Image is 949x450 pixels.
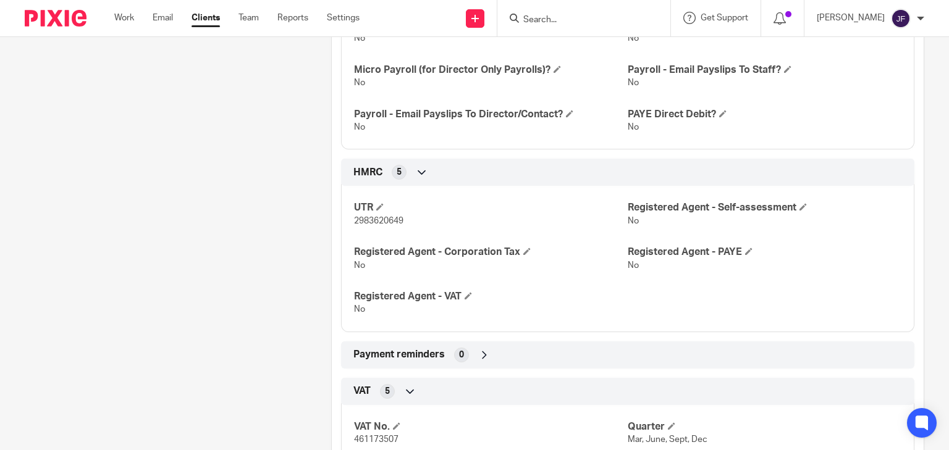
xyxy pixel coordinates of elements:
h4: Quarter [628,420,901,433]
h4: Registered Agent - Corporation Tax [354,246,628,259]
span: No [354,34,365,43]
span: 461173507 [354,435,399,444]
span: 0 [459,349,464,361]
a: Settings [327,12,360,24]
span: No [628,123,639,131]
span: Mar, June, Sept, Dec [628,435,707,444]
input: Search [522,15,633,26]
span: No [354,123,365,131]
span: No [628,78,639,87]
h4: Registered Agent - PAYE [628,246,901,259]
a: Clients [192,12,220,24]
h4: Payroll - Email Payslips To Staff? [628,64,901,77]
h4: Registered Agent - VAT [354,290,628,303]
h4: VAT No. [354,420,628,433]
h4: Registered Agent - Self-assessment [628,201,901,214]
h4: Micro Payroll (for Director Only Payrolls)? [354,64,628,77]
span: No [354,78,365,87]
span: No [628,261,639,270]
h4: PAYE Direct Debit? [628,108,901,121]
span: 5 [385,385,390,398]
h4: Payroll - Email Payslips To Director/Contact? [354,108,628,121]
span: No [354,305,365,314]
span: 2983620649 [354,217,403,225]
span: No [628,217,639,225]
span: Payment reminders [353,348,445,361]
span: VAT [353,385,371,398]
a: Work [114,12,134,24]
span: HMRC [353,166,382,179]
a: Email [153,12,173,24]
img: Pixie [25,10,86,27]
h4: UTR [354,201,628,214]
a: Team [238,12,259,24]
span: Get Support [701,14,748,22]
a: Reports [277,12,308,24]
p: [PERSON_NAME] [817,12,885,24]
span: 5 [397,166,402,178]
span: No [628,34,639,43]
span: No [354,261,365,270]
img: svg%3E [891,9,911,28]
